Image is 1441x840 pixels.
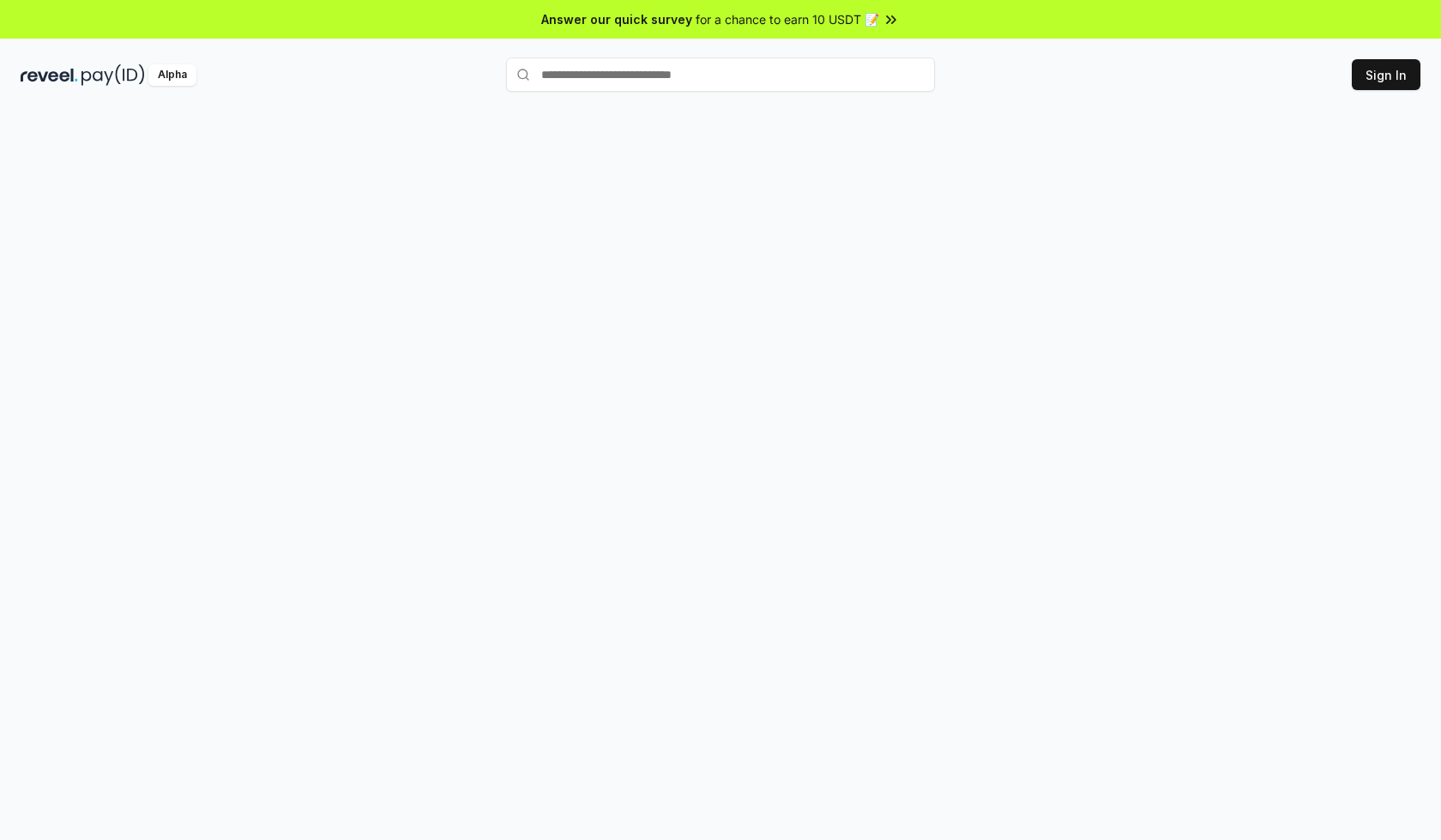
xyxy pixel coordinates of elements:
[1352,59,1420,90] button: Sign In
[81,64,145,86] img: pay_id
[696,10,879,28] span: for a chance to earn 10 USDT 📝
[21,64,78,86] img: reveel_dark
[541,10,692,28] span: Answer our quick survey
[148,64,196,86] div: Alpha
